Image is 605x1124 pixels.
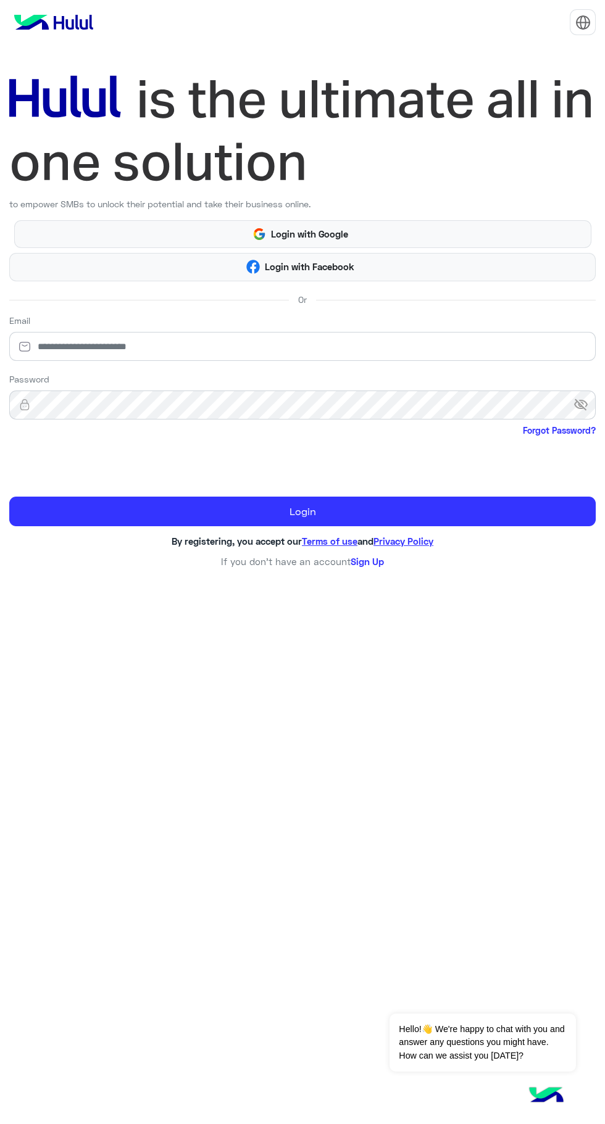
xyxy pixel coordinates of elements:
button: Login with Google [14,220,591,249]
span: By registering, you accept our [172,535,302,547]
iframe: reCAPTCHA [9,439,197,487]
img: lock [9,399,40,411]
img: Google [252,227,267,241]
img: hulul-logo.png [525,1075,568,1118]
img: logo [9,10,98,35]
a: Terms of use [302,535,357,547]
span: Login with Facebook [260,260,359,274]
label: Password [9,373,49,386]
span: Login with Google [266,227,353,241]
img: email [9,341,40,353]
label: Email [9,314,30,327]
span: Hello!👋 We're happy to chat with you and answer any questions you might have. How can we assist y... [390,1014,575,1072]
button: Login [9,497,596,526]
img: Facebook [246,260,261,274]
span: visibility_off [574,394,596,416]
p: to empower SMBs to unlock their potential and take their business online. [9,197,596,210]
a: Forgot Password? [523,424,596,437]
a: Sign Up [351,556,384,567]
img: tab [575,15,591,30]
span: Or [298,293,307,306]
button: Login with Facebook [9,253,596,281]
span: and [357,535,373,547]
a: Privacy Policy [373,535,433,547]
img: hululLoginTitle_EN.svg [9,68,596,193]
h6: If you don’t have an account [9,556,596,567]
